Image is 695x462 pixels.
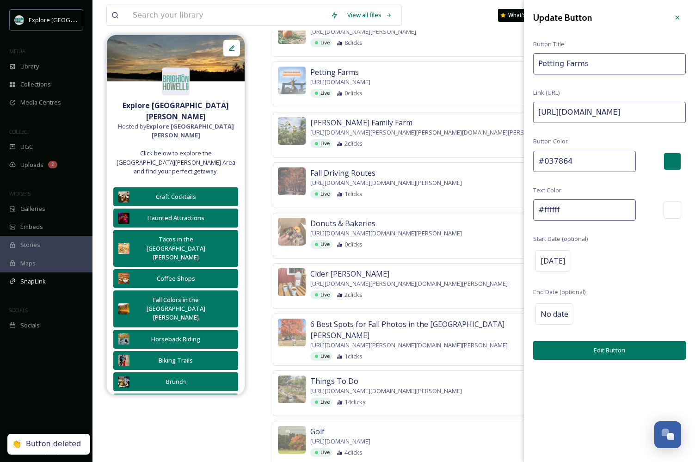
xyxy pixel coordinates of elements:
img: 7fba7203-66d3-413a-89a9-b03b392e0ab7.jpg [118,213,129,224]
div: 2 [48,161,57,168]
span: [DATE] [541,255,565,266]
div: Brunch [134,377,217,386]
span: 1 clicks [344,190,363,198]
img: HowellNatureCenterEnterance.jpg [278,376,306,403]
span: [URL][DOMAIN_NAME][DOMAIN_NAME][PERSON_NAME] [310,229,462,238]
span: 0 clicks [344,89,363,98]
button: Edit Button [533,341,686,360]
span: 2 clicks [344,290,363,299]
input: https://www.snapsea.io [533,102,686,123]
span: Start Date (optional) [533,234,588,243]
button: Haunted Attractions [113,209,238,228]
a: What's New [498,9,544,22]
div: Live [310,398,332,407]
span: [URL][DOMAIN_NAME][PERSON_NAME][DOMAIN_NAME][PERSON_NAME] [310,279,508,288]
button: Fall Colors in the [GEOGRAPHIC_DATA][PERSON_NAME] [113,290,238,327]
span: 6 Best Spots for Fall Photos in the [GEOGRAPHIC_DATA][PERSON_NAME] [310,319,558,341]
span: [URL][DOMAIN_NAME][PERSON_NAME] [310,27,416,36]
span: [URL][DOMAIN_NAME][DOMAIN_NAME][PERSON_NAME] [310,387,462,395]
button: Brunch [113,372,238,391]
div: Fall Colors in the [GEOGRAPHIC_DATA][PERSON_NAME] [134,296,217,322]
img: 1d2a5f0e-7b04-49aa-901a-25bb3e72f14f.jpg [278,319,306,346]
span: 1 clicks [344,352,363,361]
span: Button Title [533,40,565,49]
span: Things To Do [310,376,358,387]
button: Open Chat [654,421,681,448]
img: 752e7a00-766b-49c1-a741-6ddb672f8b56.jpg [278,426,306,454]
img: 43569894-00ba-4b87-a734-42d626b0adcc.jpg [118,303,129,314]
span: Button Color [533,137,568,146]
div: Haunted Attractions [134,214,217,222]
div: Button deleted [26,439,81,449]
span: Link (URL) [533,88,560,97]
img: 61aef62f-26b3-41a8-a0e1-5dfc711a1bf4.jpg [278,67,306,94]
h3: Update Button [533,11,592,25]
img: 67e7af72-b6c8-455a-acf8-98e6fe1b68aa.avif [15,15,24,25]
span: Hosted by [111,122,240,140]
span: [URL][DOMAIN_NAME][PERSON_NAME][PERSON_NAME][DOMAIN_NAME][PERSON_NAME] [310,128,554,137]
span: [URL][DOMAIN_NAME] [310,437,370,446]
span: 4 clicks [344,448,363,457]
span: [URL][DOMAIN_NAME][PERSON_NAME][DOMAIN_NAME][PERSON_NAME] [310,341,508,350]
span: 8 clicks [344,38,363,47]
span: [PERSON_NAME] Family Farm [310,117,412,128]
img: 09d5af2d-77d8-495d-ad4b-c03d8124fe03.jpg [118,191,129,203]
span: Media Centres [20,98,61,107]
span: [URL][DOMAIN_NAME][DOMAIN_NAME][PERSON_NAME] [310,179,462,187]
img: 69722c47-1ad3-4d23-8da8-f8965570ac77.jpg [118,243,129,254]
span: End Date (optional) [533,288,585,296]
span: Petting Farms [310,67,359,78]
span: COLLECT [9,128,29,135]
span: UGC [20,142,33,151]
strong: Explore [GEOGRAPHIC_DATA][PERSON_NAME] [123,100,229,122]
button: Horseback Riding [113,330,238,349]
img: %2540trevapeach%25203.png [107,35,245,81]
span: Click below to explore the [GEOGRAPHIC_DATA][PERSON_NAME] Area and find your perfect getaway. [111,149,240,176]
span: Explore [GEOGRAPHIC_DATA][PERSON_NAME] [29,15,156,24]
span: No date [541,308,568,320]
img: 6c52b258-a82d-41c7-acf2-c04ed9e0bb83.jpg [278,117,306,145]
span: Collections [20,80,51,89]
div: Live [310,448,332,457]
button: Tacos in the [GEOGRAPHIC_DATA][PERSON_NAME] [113,230,238,267]
span: 2 clicks [344,139,363,148]
span: Uploads [20,160,43,169]
div: Live [310,240,332,249]
span: Library [20,62,39,71]
span: [URL][DOMAIN_NAME] [310,78,370,86]
img: %2540prajithscaria%25201.png [278,167,306,195]
strong: Explore [GEOGRAPHIC_DATA][PERSON_NAME] [146,122,234,139]
div: Craft Cocktails [134,192,217,201]
span: SnapLink [20,277,46,286]
span: SOCIALS [9,307,28,314]
span: Donuts & Bakeries [310,218,375,229]
div: Tacos in the [GEOGRAPHIC_DATA][PERSON_NAME] [134,235,217,262]
span: Embeds [20,222,43,231]
img: 2eb2e3f9-5adf-4b7a-8085-c632e79c3c3f.jpg [278,218,306,246]
div: Coffee Shops [134,274,217,283]
button: Coffee Shops [113,269,238,288]
span: Cider [PERSON_NAME] [310,268,389,279]
img: bc00d4ef-b3d3-44f9-86f1-557d12eb57d0.jpg [118,333,129,345]
div: Live [310,352,332,361]
span: 0 clicks [344,240,363,249]
div: Live [310,290,332,299]
input: My Link [533,53,686,74]
button: Craft Cocktails [113,187,238,206]
span: Golf [310,426,325,437]
img: 0c0cd3e9-fbe5-45d1-bbda-789931c4c69e.jpg [278,268,306,296]
button: Vibology & Earth's Energy [113,394,238,413]
span: Text Color [533,186,561,195]
span: 14 clicks [344,398,366,407]
input: Search your library [128,5,326,25]
span: Galleries [20,204,45,213]
img: 6b094d29-d8a6-4294-ad84-b34487c0edb8.jpg [118,376,129,388]
div: Live [310,139,332,148]
div: Live [310,38,332,47]
a: View all files [343,6,397,24]
img: 67e7af72-b6c8-455a-acf8-98e6fe1b68aa.avif [162,68,190,95]
div: 👏 [12,439,21,449]
img: 27e1d2ed-eaa8-4c7b-bbbf-4225d490b4c0.jpg [118,355,129,366]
